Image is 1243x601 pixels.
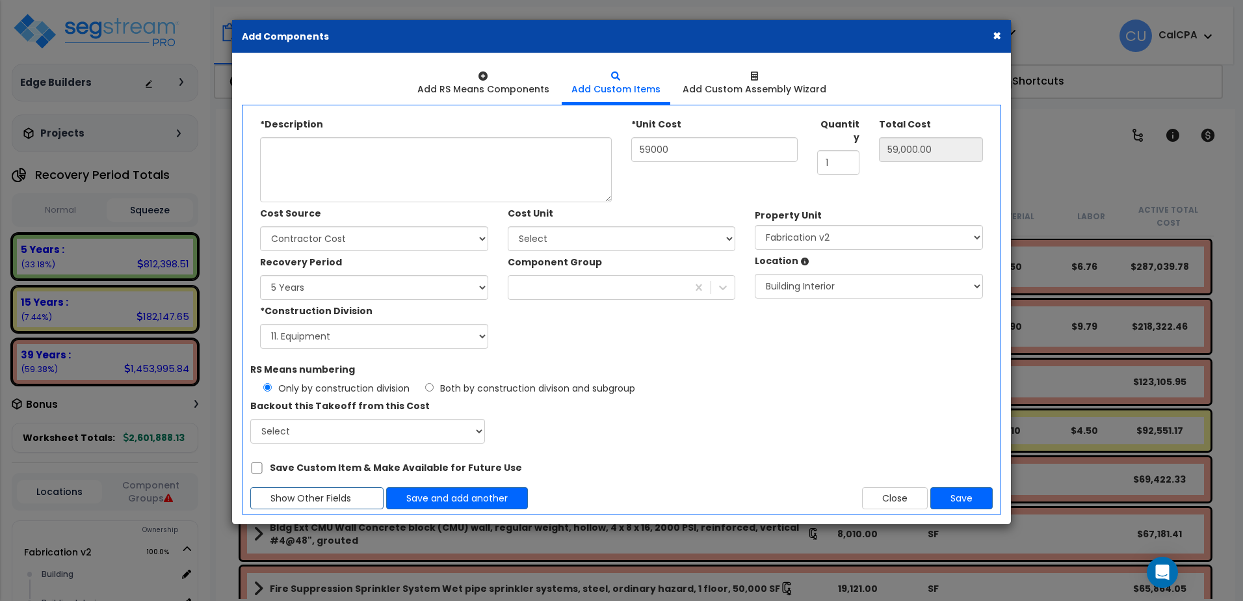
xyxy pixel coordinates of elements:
label: Cost Source [260,202,321,220]
label: Location [755,250,798,267]
button: Save and add another [386,487,528,509]
label: Quantity [817,113,859,144]
label: *Description [260,113,323,131]
label: Cost Unit [508,202,553,220]
select: The Custom Item Descriptions in this Dropdown have been designated as 'Takeoff Costs' within thei... [250,419,485,444]
button: × [993,29,1001,42]
label: Component Group [508,251,602,269]
label: The Custom Item Descriptions in this Dropdown have been designated as 'Takeoff Costs' within thei... [250,395,430,412]
b: Save Custom Item & Make Available for Future Use [270,461,522,474]
span: Both by construction divison and subgroup [440,382,635,395]
label: Property Unit [755,209,822,222]
span: Only by construction division [278,382,410,395]
button: Close [862,487,928,509]
label: RS Means numbering [250,358,355,376]
button: Show Other Fields [250,487,384,509]
label: *Construction Division [260,300,373,317]
div: Add RS Means Components [417,83,549,96]
label: Recovery Period [260,251,342,269]
button: Save [930,487,993,509]
label: Total Cost [879,113,931,131]
label: *Unit Cost [631,113,681,131]
div: Add Custom Items [571,83,661,96]
div: Open Intercom Messenger [1147,557,1178,588]
div: Add Custom Assembly Wizard [683,83,826,96]
b: Add Components [242,30,329,43]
